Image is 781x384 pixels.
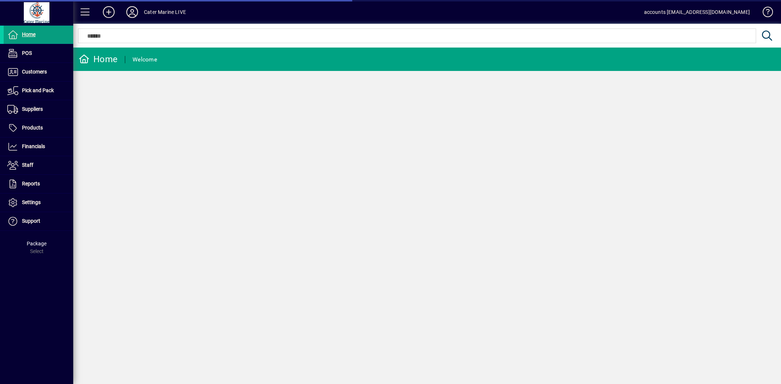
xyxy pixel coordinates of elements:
[4,156,73,174] a: Staff
[757,1,772,25] a: Knowledge Base
[97,5,120,19] button: Add
[22,31,36,37] span: Home
[22,143,45,149] span: Financials
[144,6,186,18] div: Cater Marine LIVE
[4,119,73,137] a: Products
[4,175,73,193] a: Reports
[79,53,118,65] div: Home
[27,241,47,246] span: Package
[22,50,32,56] span: POS
[22,218,40,224] span: Support
[133,54,157,65] div: Welcome
[22,106,43,112] span: Suppliers
[4,63,73,81] a: Customers
[4,44,73,63] a: POS
[644,6,750,18] div: accounts [EMAIL_ADDRESS][DOMAIN_NAME]
[4,193,73,212] a: Settings
[22,125,43,131] span: Products
[22,69,47,75] span: Customers
[22,181,40,187] span: Reports
[22,199,41,205] span: Settings
[4,212,73,230] a: Support
[4,100,73,118] a: Suppliers
[4,138,73,156] a: Financials
[22,162,33,168] span: Staff
[22,87,54,93] span: Pick and Pack
[120,5,144,19] button: Profile
[4,82,73,100] a: Pick and Pack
